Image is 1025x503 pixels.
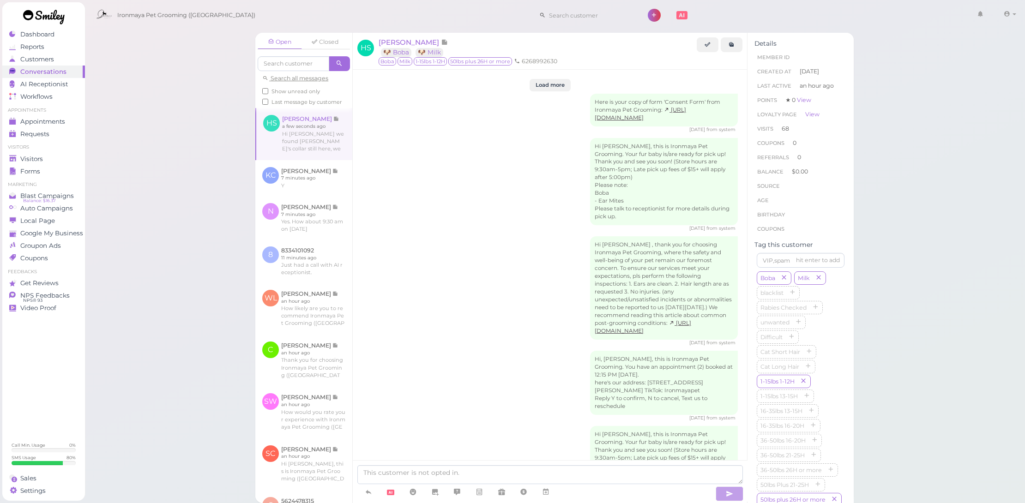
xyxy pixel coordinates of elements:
[759,452,807,459] span: 36-50lbs 21-25H
[379,38,448,56] a: [PERSON_NAME] 🐶 Boba 🐶 Milk
[759,319,791,326] span: unwanted
[20,30,54,38] span: Dashboard
[2,90,85,103] a: Workflows
[595,320,691,334] a: [URL][DOMAIN_NAME]
[800,82,834,90] span: an hour ago
[2,269,85,275] li: Feedbacks
[757,168,785,175] span: Balance
[757,226,784,232] span: Coupons
[20,80,68,88] span: AI Receptionist
[706,225,736,231] span: from system
[759,304,808,311] span: Rabies Checked
[2,277,85,289] a: Get Reviews
[20,204,73,212] span: Auto Campaigns
[689,225,706,231] span: 04/02/2025 03:33pm
[258,35,302,49] a: Open
[20,304,56,312] span: Video Proof
[759,422,806,429] span: 16-35lbs 16-20H
[20,55,54,63] span: Customers
[12,455,36,461] div: SMS Usage
[796,275,812,281] span: Milk
[759,437,808,444] span: 36-50lbs 16-20H
[357,40,374,56] span: HS
[757,54,790,60] span: Member ID
[512,57,560,66] li: 6268992630
[689,340,706,346] span: 04/02/2025 05:03pm
[20,487,46,495] span: Settings
[689,126,706,132] span: 04/02/2025 12:03pm
[20,130,49,138] span: Requests
[2,66,85,78] a: Conversations
[398,57,412,66] span: Milk
[448,57,512,66] span: 50lbs plus 26H or more
[69,442,76,448] div: 0 %
[416,48,443,57] a: 🐶 Milk
[759,481,811,488] span: 50lbs Plus 21-25H
[759,407,804,414] span: 16-35lbs 13-15H
[2,153,85,165] a: Visitors
[2,202,85,215] a: Auto Campaigns
[757,197,769,204] span: age
[117,2,255,28] span: Ironmaya Pet Grooming ([GEOGRAPHIC_DATA])
[23,297,42,304] span: NPS® 93
[757,140,784,146] span: Coupons
[2,181,85,188] li: Marketing
[2,252,85,264] a: Coupons
[759,289,785,296] span: blacklist
[590,236,738,339] div: Hi [PERSON_NAME] , thank you for choosing Ironmaya Pet Grooming, where the safety and well-being ...
[2,144,85,150] li: Visitors
[20,118,65,126] span: Appointments
[2,53,85,66] a: Customers
[20,43,44,51] span: Reports
[12,442,45,448] div: Call Min. Usage
[706,340,736,346] span: from system
[2,41,85,53] a: Reports
[414,57,447,66] span: 1-15lbs 1-12H
[759,496,827,503] span: 50lbs plus 26H or more
[2,190,85,202] a: Blast Campaigns Balance: $16.37
[20,192,74,200] span: Blast Campaigns
[2,165,85,178] a: Forms
[20,217,55,225] span: Local Page
[757,211,785,218] span: Birthday
[2,28,85,41] a: Dashboard
[754,136,847,150] li: 0
[757,126,773,132] span: Visits
[441,38,448,47] span: Note
[20,292,70,299] span: NPS Feedbacks
[23,197,56,204] span: Balance: $16.37
[796,256,840,264] div: hit enter to add
[271,88,320,95] span: Show unread only
[757,97,777,103] span: Points
[258,56,329,71] input: Search customer
[759,348,802,355] span: Cat Short Hair
[759,467,824,473] span: 36-50lbs 26H or more
[2,240,85,252] a: Groupon Ads
[379,57,396,66] span: Boba
[994,472,1016,494] iframe: Intercom live chat
[757,183,780,189] span: Source
[20,474,36,482] span: Sales
[2,128,85,140] a: Requests
[271,99,342,105] span: Last message by customer
[590,351,738,415] div: Hi, [PERSON_NAME], this is Ironmaya Pet Grooming. You have an appointment (2) booked at 12:15 PM ...
[759,363,801,370] span: Cat Long Hair
[754,121,847,136] li: 68
[262,99,268,105] input: Last message by customer
[20,254,48,262] span: Coupons
[379,38,441,47] span: [PERSON_NAME]
[2,215,85,227] a: Local Page
[759,393,800,400] span: 1-15lbs 13-15H
[757,68,791,75] span: Created At
[797,96,811,103] a: View
[759,334,784,341] span: Difficult
[754,241,847,249] div: Tag this customer
[759,275,777,281] span: Boba
[66,455,76,461] div: 80 %
[754,150,847,165] li: 0
[20,229,83,237] span: Google My Business
[20,68,66,76] span: Conversations
[381,48,411,57] a: 🐶 Boba
[303,35,347,49] a: Closed
[20,168,40,175] span: Forms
